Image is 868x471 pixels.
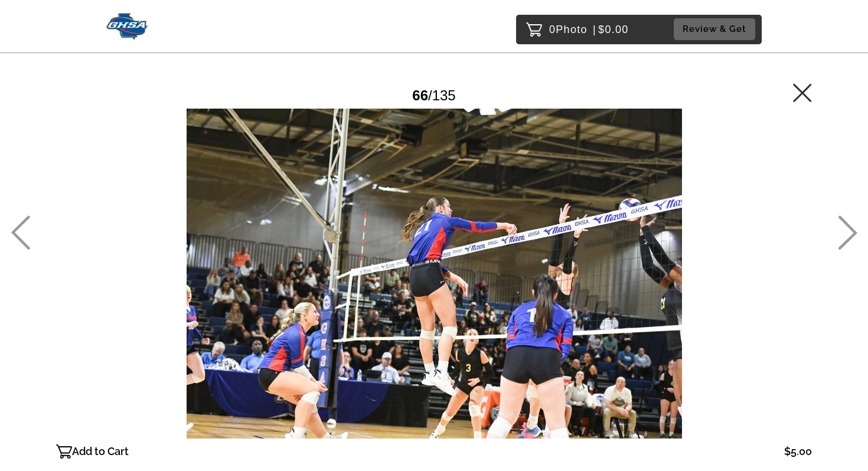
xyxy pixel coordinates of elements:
[412,83,455,108] div: /
[412,87,428,103] span: 66
[106,13,148,40] img: Snapphound Logo
[556,20,588,39] span: Photo
[432,87,456,103] span: 135
[593,24,596,35] span: |
[549,20,629,39] p: 0 $0.00
[674,18,755,40] button: Review & Get
[674,18,759,40] a: Review & Get
[784,442,812,461] p: $5.00
[72,442,129,461] p: Add to Cart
